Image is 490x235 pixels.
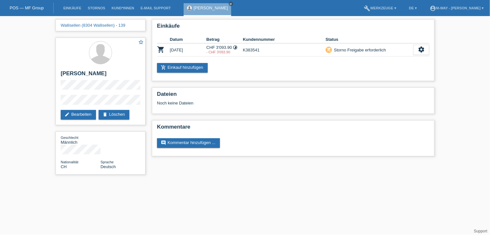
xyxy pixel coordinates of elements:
a: buildWerkzeuge ▾ [361,6,399,10]
a: close [229,2,233,6]
h2: [PERSON_NAME] [61,70,140,80]
a: E-Mail Support [137,6,174,10]
i: close [229,2,232,5]
i: Fixe Raten (24 Raten) [233,45,238,50]
a: commentKommentar hinzufügen ... [157,138,220,148]
i: delete [102,112,108,117]
span: Schweiz [61,164,67,169]
i: edit [65,112,70,117]
i: POSP00026307 [157,46,165,53]
i: build [364,5,370,12]
div: Männlich [61,135,101,145]
a: [PERSON_NAME] [194,5,228,10]
a: editBearbeiten [61,110,96,120]
td: CHF 3'093.90 [206,43,243,57]
a: Einkäufe [60,6,84,10]
td: [DATE] [170,43,206,57]
th: Betrag [206,36,243,43]
a: DE ▾ [406,6,420,10]
i: star_border [138,39,144,45]
h2: Kommentare [157,124,429,133]
div: Noch keine Dateien [157,101,353,105]
a: Stornos [84,6,108,10]
td: K383541 [243,43,326,57]
i: add_shopping_cart [161,65,166,70]
span: Geschlecht [61,136,78,140]
a: POS — MF Group [10,5,44,10]
a: Wallisellen (8304 Wallisellen) - 139 [61,23,125,28]
a: deleteLöschen [99,110,129,120]
div: Storno Freigabe erforderlich [332,47,386,53]
h2: Dateien [157,91,429,101]
i: remove_shopping_cart [327,47,331,52]
div: 22.09.2025 / Falscher betrag erfasst [206,50,243,54]
span: Deutsch [101,164,116,169]
i: account_circle [430,5,436,12]
a: account_circlem-way - [PERSON_NAME] ▾ [426,6,487,10]
th: Kundennummer [243,36,326,43]
h2: Einkäufe [157,23,429,32]
span: Nationalität [61,160,78,164]
span: Sprache [101,160,114,164]
th: Datum [170,36,206,43]
a: add_shopping_cartEinkauf hinzufügen [157,63,208,73]
a: Kund*innen [109,6,137,10]
i: comment [161,140,166,145]
i: settings [418,46,425,53]
a: Support [474,229,487,233]
a: star_border [138,39,144,46]
th: Status [326,36,413,43]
